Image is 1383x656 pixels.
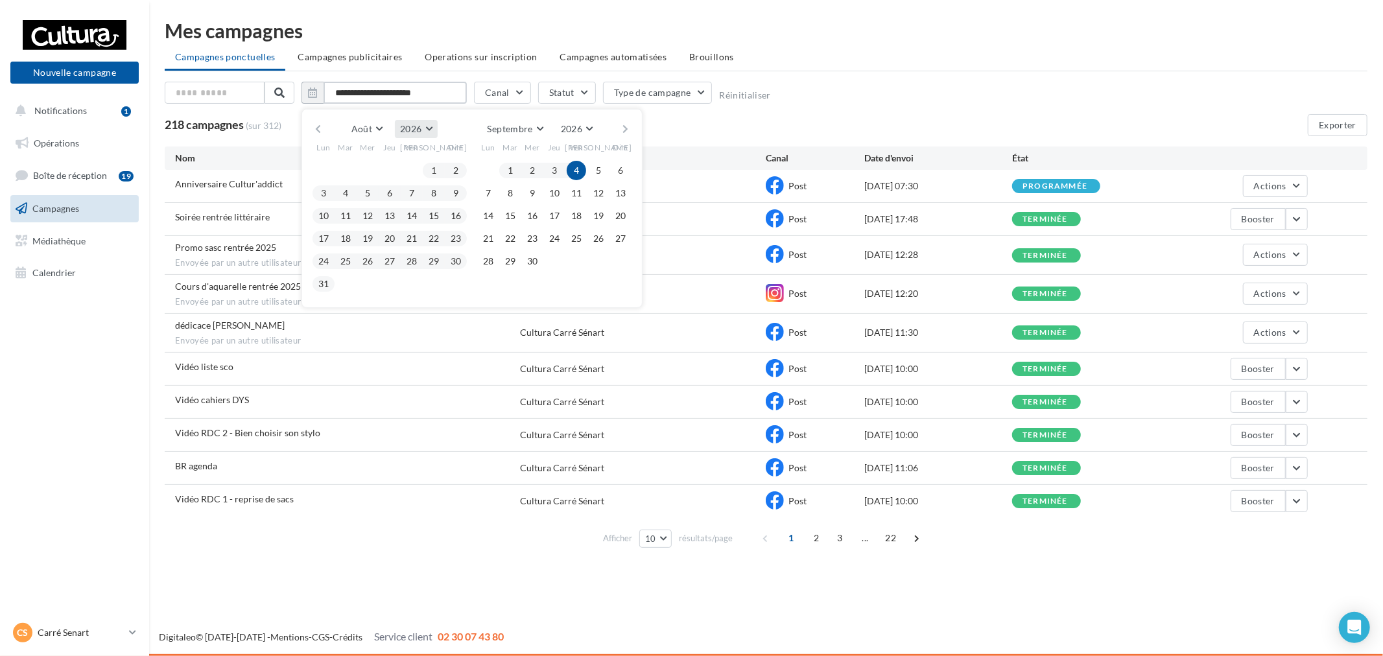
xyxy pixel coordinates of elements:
[565,142,632,153] span: [PERSON_NAME]
[400,123,421,134] span: 2026
[34,137,79,148] span: Opérations
[1022,215,1068,224] div: terminée
[567,183,586,203] button: 11
[481,142,495,153] span: Lun
[314,229,333,248] button: 17
[358,229,377,248] button: 19
[538,82,596,104] button: Statut
[589,183,608,203] button: 12
[8,228,141,255] a: Médiathèque
[788,327,807,338] span: Post
[864,428,1012,441] div: [DATE] 10:00
[545,206,564,226] button: 17
[8,195,141,222] a: Campagnes
[479,183,498,203] button: 7
[424,206,443,226] button: 15
[611,206,630,226] button: 20
[864,462,1012,474] div: [DATE] 11:06
[1254,180,1286,191] span: Actions
[424,161,443,180] button: 1
[380,252,399,271] button: 27
[556,120,598,138] button: 2026
[175,152,520,165] div: Nom
[358,183,377,203] button: 5
[338,142,353,153] span: Mar
[119,171,134,182] div: 19
[788,180,807,191] span: Post
[806,528,827,548] span: 2
[446,206,466,226] button: 16
[1243,322,1308,344] button: Actions
[402,183,421,203] button: 7
[788,462,807,473] span: Post
[545,183,564,203] button: 10
[523,229,542,248] button: 23
[175,335,520,347] span: Envoyée par un autre utilisateur
[1022,365,1068,373] div: terminée
[383,142,396,153] span: Jeu
[121,106,131,117] div: 1
[525,142,540,153] span: Mer
[1254,249,1286,260] span: Actions
[829,528,850,548] span: 3
[520,362,604,375] div: Cultura Carré Sénart
[401,142,467,153] span: [PERSON_NAME]
[336,183,355,203] button: 4
[314,183,333,203] button: 3
[374,630,432,642] span: Service client
[448,142,464,153] span: Dim
[545,229,564,248] button: 24
[1012,152,1160,165] div: État
[1254,288,1286,299] span: Actions
[603,82,713,104] button: Type de campagne
[8,161,141,189] a: Boîte de réception19
[1231,208,1286,230] button: Booster
[864,495,1012,508] div: [DATE] 10:00
[474,82,531,104] button: Canal
[314,252,333,271] button: 24
[1231,490,1286,512] button: Booster
[520,326,604,339] div: Cultura Carré Sénart
[864,362,1012,375] div: [DATE] 10:00
[501,161,520,180] button: 1
[336,229,355,248] button: 18
[611,183,630,203] button: 13
[864,248,1012,261] div: [DATE] 12:28
[175,281,301,292] span: Cours d'aquarelle rentrée 2025
[781,528,801,548] span: 1
[165,21,1367,40] div: Mes campagnes
[175,493,294,504] span: Vidéo RDC 1 - reprise de sacs
[10,620,139,645] a: CS Carré Senart
[560,51,667,62] span: Campagnes automatisées
[1022,252,1068,260] div: terminée
[32,267,76,278] span: Calendrier
[298,51,402,62] span: Campagnes publicitaires
[523,206,542,226] button: 16
[175,242,276,253] span: Promo sasc rentrée 2025
[333,631,362,642] a: Crédits
[395,120,437,138] button: 2026
[520,495,604,508] div: Cultura Carré Sénart
[1231,358,1286,380] button: Booster
[479,252,498,271] button: 28
[788,495,807,506] span: Post
[488,123,533,134] span: Septembre
[501,206,520,226] button: 15
[316,142,331,153] span: Lun
[864,180,1012,193] div: [DATE] 07:30
[645,533,656,544] span: 10
[336,252,355,271] button: 25
[1022,182,1087,191] div: programmée
[788,396,807,407] span: Post
[380,183,399,203] button: 6
[1243,244,1308,266] button: Actions
[567,161,586,180] button: 4
[1022,464,1068,473] div: terminée
[175,427,320,438] span: Vidéo RDC 2 - Bien choisir son stylo
[1231,391,1286,413] button: Booster
[314,206,333,226] button: 10
[446,229,466,248] button: 23
[159,631,504,642] span: © [DATE]-[DATE] - - -
[520,152,766,165] div: Audience
[358,206,377,226] button: 12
